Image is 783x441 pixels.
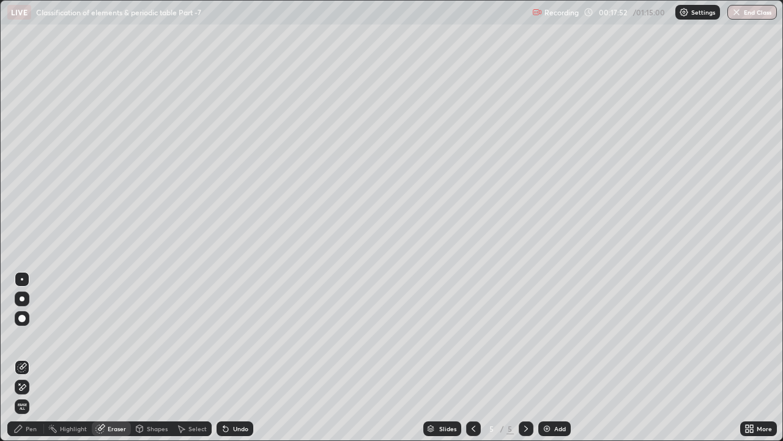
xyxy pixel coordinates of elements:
img: recording.375f2c34.svg [532,7,542,17]
p: Settings [691,9,715,15]
p: Recording [544,8,579,17]
span: Erase all [15,403,29,410]
div: Add [554,426,566,432]
div: / [500,425,504,432]
div: Shapes [147,426,168,432]
p: Classification of elements & periodic table Part -7 [36,7,201,17]
div: Slides [439,426,456,432]
img: add-slide-button [542,424,552,434]
p: LIVE [11,7,28,17]
div: Eraser [108,426,126,432]
img: end-class-cross [732,7,741,17]
div: More [757,426,772,432]
div: Select [188,426,207,432]
div: Highlight [60,426,87,432]
div: 5 [507,423,514,434]
button: End Class [727,5,777,20]
div: Pen [26,426,37,432]
div: 5 [486,425,498,432]
img: class-settings-icons [679,7,689,17]
div: Undo [233,426,248,432]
